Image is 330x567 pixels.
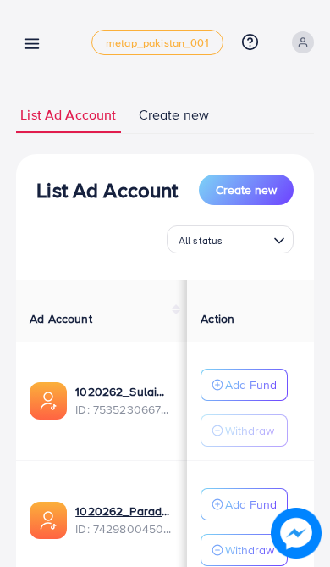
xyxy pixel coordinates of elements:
[36,178,178,203] h3: List Ad Account
[75,383,172,400] a: 1020262_Sulaiman_1754432647835
[201,310,234,327] span: Action
[201,488,288,520] button: Add Fund
[225,420,274,441] p: Withdraw
[75,383,172,418] div: <span class='underline'>1020262_Sulaiman_1754432647835</span></br>7535230667731468305
[139,105,210,125] span: Create new
[30,310,92,327] span: Ad Account
[227,228,266,250] input: Search for option
[75,503,172,537] div: <span class='underline'>1020262_Paradise Store_1729885236700</span></br>7429800450683207681
[167,225,294,253] div: Search for option
[225,375,277,395] p: Add Fund
[176,231,226,250] span: All status
[199,175,294,205] button: Create new
[20,105,116,125] span: List Ad Account
[201,414,288,447] button: Withdraw
[75,401,172,418] span: ID: 7535230667731468305
[201,369,288,401] button: Add Fund
[225,494,277,514] p: Add Fund
[75,520,172,537] span: ID: 7429800450683207681
[75,503,172,520] a: 1020262_Paradise Store_1729885236700
[225,540,274,560] p: Withdraw
[201,534,288,566] button: Withdraw
[216,181,277,198] span: Create new
[91,30,223,55] a: metap_pakistan_001
[271,508,322,559] img: image
[106,37,209,48] span: metap_pakistan_001
[30,382,67,420] img: ic-ads-acc.e4c84228.svg
[30,502,67,539] img: ic-ads-acc.e4c84228.svg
